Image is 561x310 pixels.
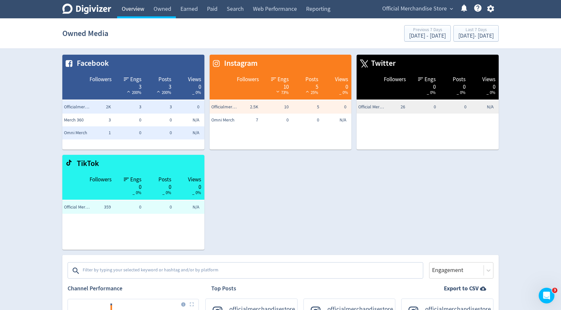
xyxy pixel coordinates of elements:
[260,100,290,114] td: 10
[221,58,258,69] span: Instagram
[192,190,201,195] span: _ 0%
[482,76,495,83] span: Views
[118,183,141,189] div: 0
[260,114,290,127] td: 0
[453,25,499,42] button: Last 7 Days[DATE]- [DATE]
[113,114,143,127] td: 0
[444,284,479,293] strong: Export to CSV
[174,126,204,139] td: N/A
[158,176,171,184] span: Posts
[357,55,499,150] table: customized table
[211,117,238,123] span: Omni Merch
[64,204,90,210] span: Official Merchandise Store
[82,100,113,114] td: 2K
[62,55,204,150] table: customized table
[113,126,143,139] td: 0
[442,83,466,88] div: 0
[368,58,396,69] span: Twitter
[188,76,201,83] span: Views
[321,114,351,127] td: N/A
[290,100,321,114] td: 5
[62,155,204,250] table: customized table
[409,27,446,33] div: Previous 7 Days
[174,114,204,127] td: N/A
[148,183,171,189] div: 0
[158,76,171,83] span: Posts
[358,104,384,110] span: Official Merchandise Store
[178,183,201,189] div: 0
[382,4,447,14] span: Official Merchandise Store
[68,284,199,293] h2: Channel Performance
[448,6,454,12] span: expand_more
[304,90,318,95] span: 25%
[305,76,318,83] span: Posts
[162,190,171,195] span: _ 0%
[188,176,201,184] span: Views
[407,100,437,114] td: 0
[133,190,141,195] span: _ 0%
[295,83,319,88] div: 5
[275,89,281,94] img: negative-performance-white.svg
[453,76,466,83] span: Posts
[211,104,238,110] span: Officialmerchandisestore
[335,76,348,83] span: Views
[229,114,260,127] td: 7
[155,89,162,94] img: positive-performance-white.svg
[472,83,495,88] div: 0
[412,83,436,88] div: 0
[90,76,112,83] span: Followers
[211,284,236,293] h2: Top Posts
[325,83,348,88] div: 0
[290,114,321,127] td: 0
[438,100,468,114] td: 0
[73,158,99,169] span: TikTok
[487,90,495,95] span: _ 0%
[409,33,446,39] div: [DATE] - [DATE]
[384,76,406,83] span: Followers
[148,83,171,88] div: 3
[190,302,194,306] img: Placeholder
[143,114,174,127] td: 0
[118,83,141,88] div: 3
[192,90,201,95] span: _ 0%
[237,76,259,83] span: Followers
[130,176,141,184] span: Engs
[458,33,494,39] div: [DATE] - [DATE]
[143,100,174,114] td: 3
[73,58,109,69] span: Facebook
[90,176,112,184] span: Followers
[468,100,499,114] td: N/A
[174,100,204,114] td: 0
[552,288,557,293] span: 3
[380,4,455,14] button: Official Merchandise Store
[64,117,90,123] span: Merch 360
[178,83,201,88] div: 0
[457,90,466,95] span: _ 0%
[113,100,143,114] td: 3
[82,201,113,214] td: 359
[339,90,348,95] span: _ 0%
[143,201,174,214] td: 0
[376,100,407,114] td: 26
[427,90,436,95] span: _ 0%
[425,76,436,83] span: Engs
[143,126,174,139] td: 0
[265,83,289,88] div: 10
[304,89,311,94] img: positive-performance-white.svg
[229,100,260,114] td: 2.5K
[62,23,108,44] h1: Owned Media
[155,90,171,95] span: 200%
[113,201,143,214] td: 0
[64,104,90,110] span: Officialmerchandisestore
[174,201,204,214] td: N/A
[125,89,132,94] img: positive-performance-white.svg
[275,90,289,95] span: 73%
[539,288,554,303] iframe: Intercom live chat
[82,126,113,139] td: 1
[125,90,141,95] span: 200%
[404,25,451,42] button: Previous 7 Days[DATE] - [DATE]
[64,130,90,136] span: Omni Merch
[210,55,352,150] table: customized table
[321,100,351,114] td: 0
[278,76,289,83] span: Engs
